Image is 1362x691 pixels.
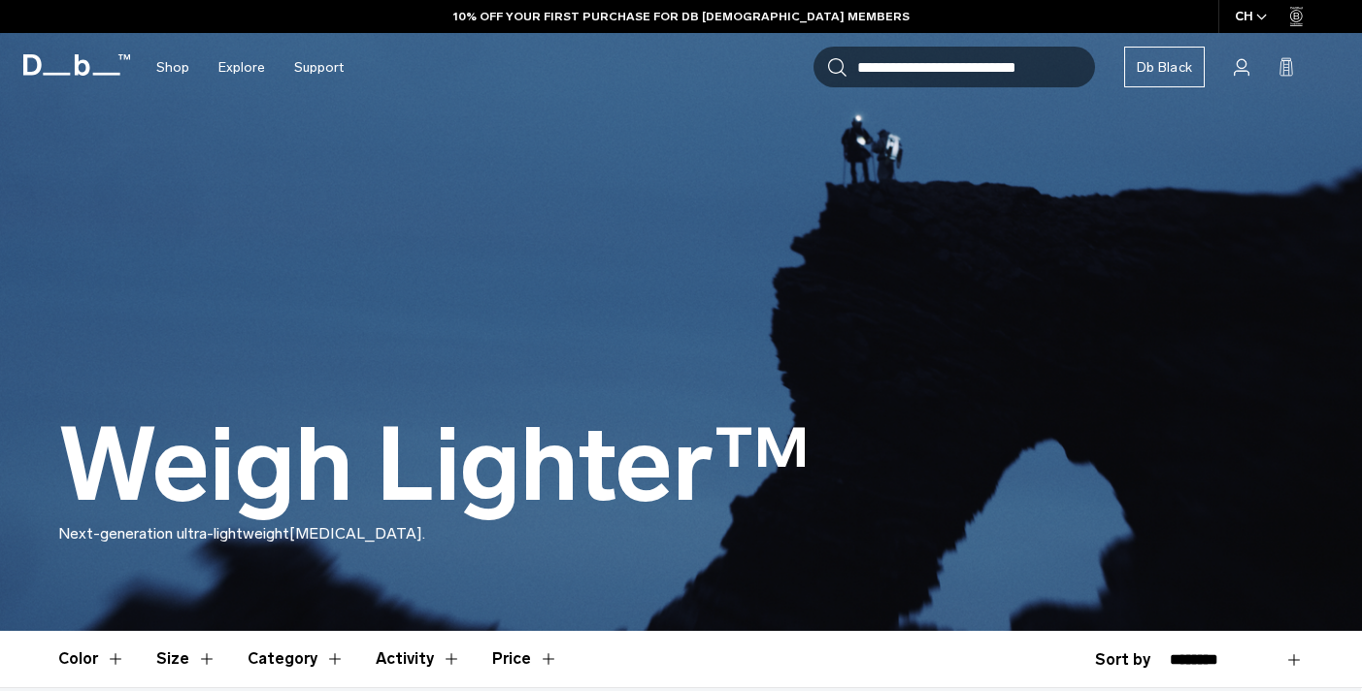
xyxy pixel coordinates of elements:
[376,631,461,687] button: Toggle Filter
[248,631,345,687] button: Toggle Filter
[289,524,425,543] span: [MEDICAL_DATA].
[492,631,558,687] button: Toggle Price
[58,524,289,543] span: Next-generation ultra-lightweight
[58,410,811,522] h1: Weigh Lighter™
[1124,47,1205,87] a: Db Black
[156,33,189,102] a: Shop
[58,631,125,687] button: Toggle Filter
[142,33,358,102] nav: Main Navigation
[294,33,344,102] a: Support
[218,33,265,102] a: Explore
[453,8,910,25] a: 10% OFF YOUR FIRST PURCHASE FOR DB [DEMOGRAPHIC_DATA] MEMBERS
[156,631,216,687] button: Toggle Filter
